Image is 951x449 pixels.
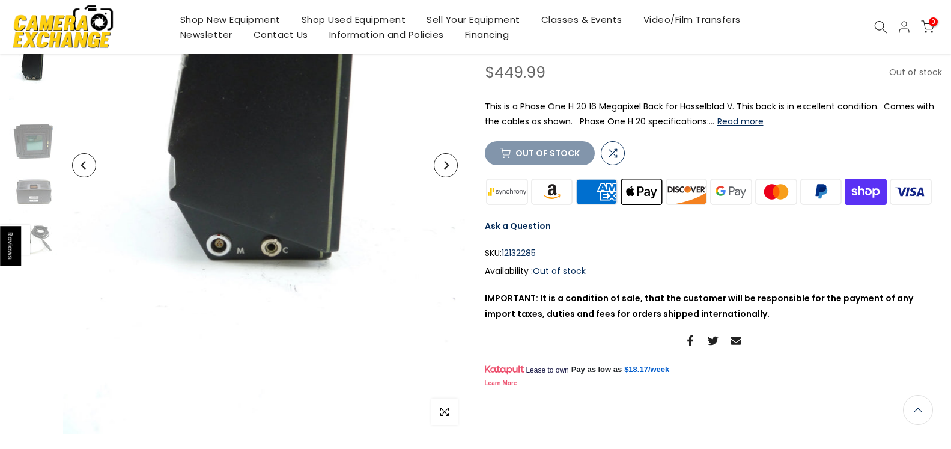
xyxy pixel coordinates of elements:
[708,334,719,348] a: Share on Twitter
[664,177,709,207] img: discover
[9,106,57,171] img: Phase One H 20 16MP Digital Back with Hasselblad V Mount Medium Format Equipment - Medium Format ...
[526,365,568,375] span: Lease to own
[571,364,622,375] span: Pay as low as
[929,17,938,26] span: 0
[9,36,57,100] img: Phase One H 20 16MP Digital Back with Hasselblad V Mount Medium Format Equipment - Medium Format ...
[485,292,913,319] strong: IMPORTANT: It is a condition of sale, that the customer will be responsible for the payment of an...
[9,219,57,255] img: Phase One H 20 16MP Digital Back with Hasselblad V Mount Medium Format Equipment - Medium Format ...
[889,66,942,78] span: Out of stock
[633,12,751,27] a: Video/Film Transfers
[731,334,741,348] a: Share on Email
[485,99,943,129] p: This is a Phase One H 20 16 Megapixel Back for Hasselblad V. This back is in excellent condition....
[574,177,619,207] img: american express
[485,177,530,207] img: synchrony
[291,12,416,27] a: Shop Used Equipment
[921,20,934,34] a: 0
[903,395,933,425] a: Back to the top
[72,153,96,177] button: Previous
[619,177,664,207] img: apple pay
[9,177,57,213] img: Phase One H 20 16MP Digital Back with Hasselblad V Mount Medium Format Equipment - Medium Format ...
[717,116,764,127] button: Read more
[888,177,933,207] img: visa
[416,12,531,27] a: Sell Your Equipment
[529,177,574,207] img: amazon payments
[485,246,943,261] div: SKU:
[434,153,458,177] button: Next
[685,334,696,348] a: Share on Facebook
[843,177,889,207] img: shopify pay
[169,12,291,27] a: Shop New Equipment
[753,177,798,207] img: master
[243,27,318,42] a: Contact Us
[624,364,669,375] a: $18.17/week
[318,27,454,42] a: Information and Policies
[530,12,633,27] a: Classes & Events
[485,220,551,232] a: Ask a Question
[169,27,243,42] a: Newsletter
[709,177,754,207] img: google pay
[485,65,545,81] div: $449.99
[502,246,536,261] span: 12132285
[485,380,517,386] a: Learn More
[798,177,843,207] img: paypal
[485,264,943,279] div: Availability :
[533,265,586,277] span: Out of stock
[454,27,520,42] a: Financing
